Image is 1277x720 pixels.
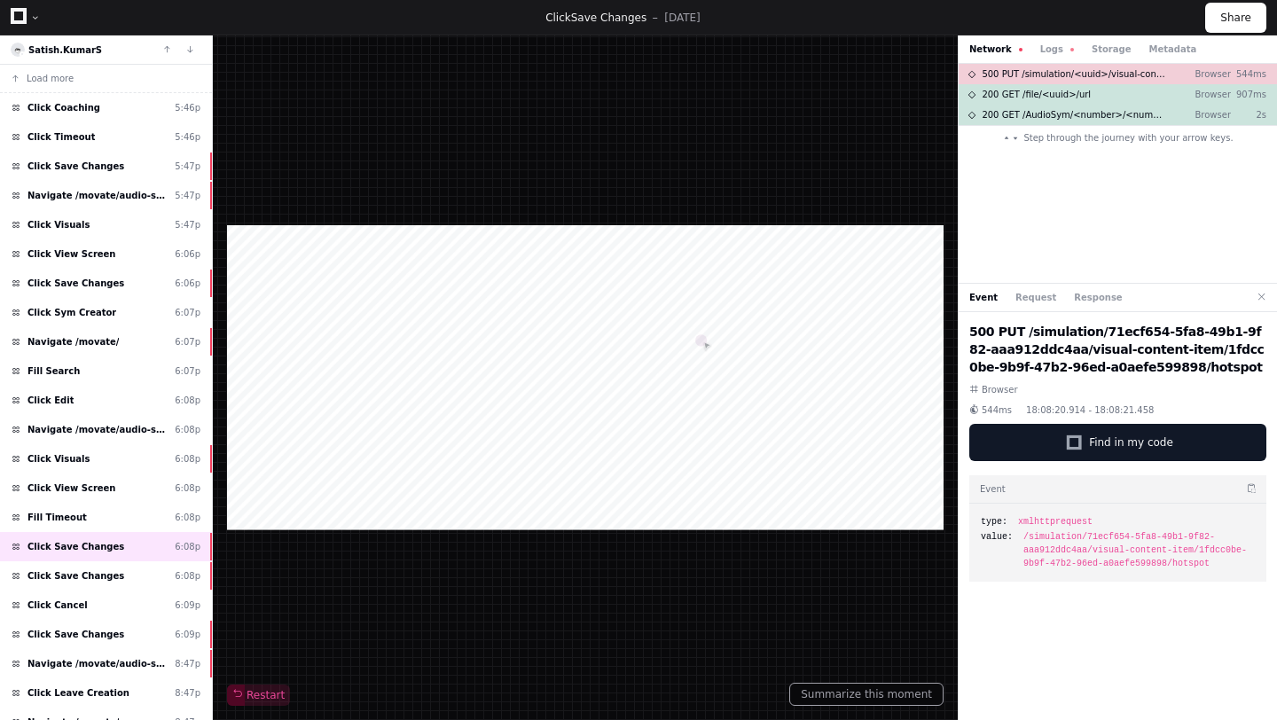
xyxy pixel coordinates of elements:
span: Navigate /movate/audio-simulation/*/create-sym [27,423,168,436]
span: xmlhttprequest [1018,515,1093,528]
span: Click Edit [27,394,74,407]
div: 8:47p [175,686,200,700]
span: Click Save Changes [27,160,124,173]
span: 200 GET /file/<uuid>/url [982,88,1091,101]
div: 6:07p [175,306,200,319]
p: 907ms [1231,88,1266,101]
p: Browser [1181,108,1231,121]
div: 6:08p [175,540,200,553]
button: Network [969,43,1022,56]
span: Navigate /movate/ [27,335,119,348]
button: Find in my code [969,424,1266,461]
p: Browser [1181,88,1231,101]
span: 500 PUT /simulation/<uuid>/visual-content-item/<uuid>/hotspot [982,67,1167,81]
span: Click Save Changes [27,628,124,641]
h2: 500 PUT /simulation/71ecf654-5fa8-49b1-9f82-aaa912ddc4aa/visual-content-item/1fdcc0be-9b9f-47b2-9... [969,323,1266,376]
div: 6:08p [175,569,200,583]
div: 6:08p [175,394,200,407]
span: Fill Timeout [27,511,87,524]
button: Logs [1040,43,1074,56]
span: Click View Screen [27,481,116,495]
button: Event [969,291,998,304]
span: Navigate /movate/audio-simulation/*/create-sym [27,189,168,202]
span: Restart [232,688,285,702]
span: Browser [982,383,1018,396]
div: 6:09p [175,599,200,612]
span: Click Cancel [27,599,88,612]
div: 5:46p [175,101,200,114]
div: 6:06p [175,277,200,290]
button: Share [1205,3,1266,33]
span: Click Timeout [27,130,95,144]
p: 2s [1231,108,1266,121]
div: 6:09p [175,628,200,641]
span: 544ms [982,403,1012,417]
span: Fill Search [27,364,80,378]
span: Load more [27,72,74,85]
div: 5:47p [175,189,200,202]
span: Save Changes [571,12,646,24]
div: 8:47p [175,657,200,670]
span: Click Save Changes [27,540,124,553]
div: 6:08p [175,423,200,436]
span: 200 GET /AudioSym/<number>/<number>/<number>/<uuid>.MP3 [982,108,1167,121]
span: Click Visuals [27,452,90,466]
div: 5:47p [175,160,200,173]
span: Click View Screen [27,247,116,261]
span: Click Sym Creator [27,306,116,319]
span: Click Save Changes [27,569,124,583]
span: 18:08:20.914 - 18:08:21.458 [1026,403,1154,417]
img: 9.svg [12,44,24,56]
span: /simulation/71ecf654-5fa8-49b1-9f82-aaa912ddc4aa/visual-content-item/1fdcc0be-9b9f-47b2-96ed-a0ae... [1023,530,1255,570]
div: 6:07p [175,364,200,378]
span: Find in my code [1089,435,1173,450]
h3: Event [980,482,1006,496]
div: 5:47p [175,218,200,231]
div: 6:07p [175,335,200,348]
a: Satish.KumarS [28,45,102,55]
span: Step through the journey with your arrow keys. [1023,131,1233,145]
button: Restart [227,685,290,706]
p: 544ms [1231,67,1266,81]
button: Metadata [1148,43,1196,56]
span: Navigate /movate/audio-simulation/*/create-sym [27,657,168,670]
button: Summarize this moment [789,683,944,706]
span: Click Save Changes [27,277,124,290]
div: 6:08p [175,511,200,524]
span: Click [545,12,571,24]
button: Storage [1092,43,1131,56]
div: 5:46p [175,130,200,144]
span: Click Coaching [27,101,100,114]
p: Browser [1181,67,1231,81]
div: 6:06p [175,247,200,261]
span: value: [981,530,1013,544]
button: Request [1015,291,1056,304]
span: Click Visuals [27,218,90,231]
span: type: [981,515,1007,528]
button: Response [1074,291,1122,304]
div: 6:08p [175,452,200,466]
span: Click Leave Creation [27,686,129,700]
div: 6:08p [175,481,200,495]
p: [DATE] [664,11,701,25]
